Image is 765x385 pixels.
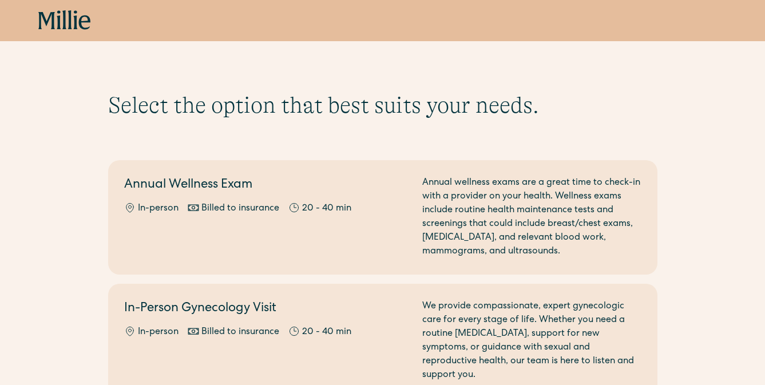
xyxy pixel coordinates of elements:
a: Annual Wellness ExamIn-personBilled to insurance20 - 40 minAnnual wellness exams are a great time... [108,160,657,275]
h2: In-Person Gynecology Visit [124,300,409,319]
div: In-person [138,326,179,339]
div: We provide compassionate, expert gynecologic care for every stage of life. Whether you need a rou... [422,300,641,382]
div: Billed to insurance [201,326,279,339]
div: 20 - 40 min [302,326,351,339]
div: Annual wellness exams are a great time to check-in with a provider on your health. Wellness exams... [422,176,641,259]
div: In-person [138,202,179,216]
div: 20 - 40 min [302,202,351,216]
div: Billed to insurance [201,202,279,216]
h1: Select the option that best suits your needs. [108,92,657,119]
h2: Annual Wellness Exam [124,176,409,195]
